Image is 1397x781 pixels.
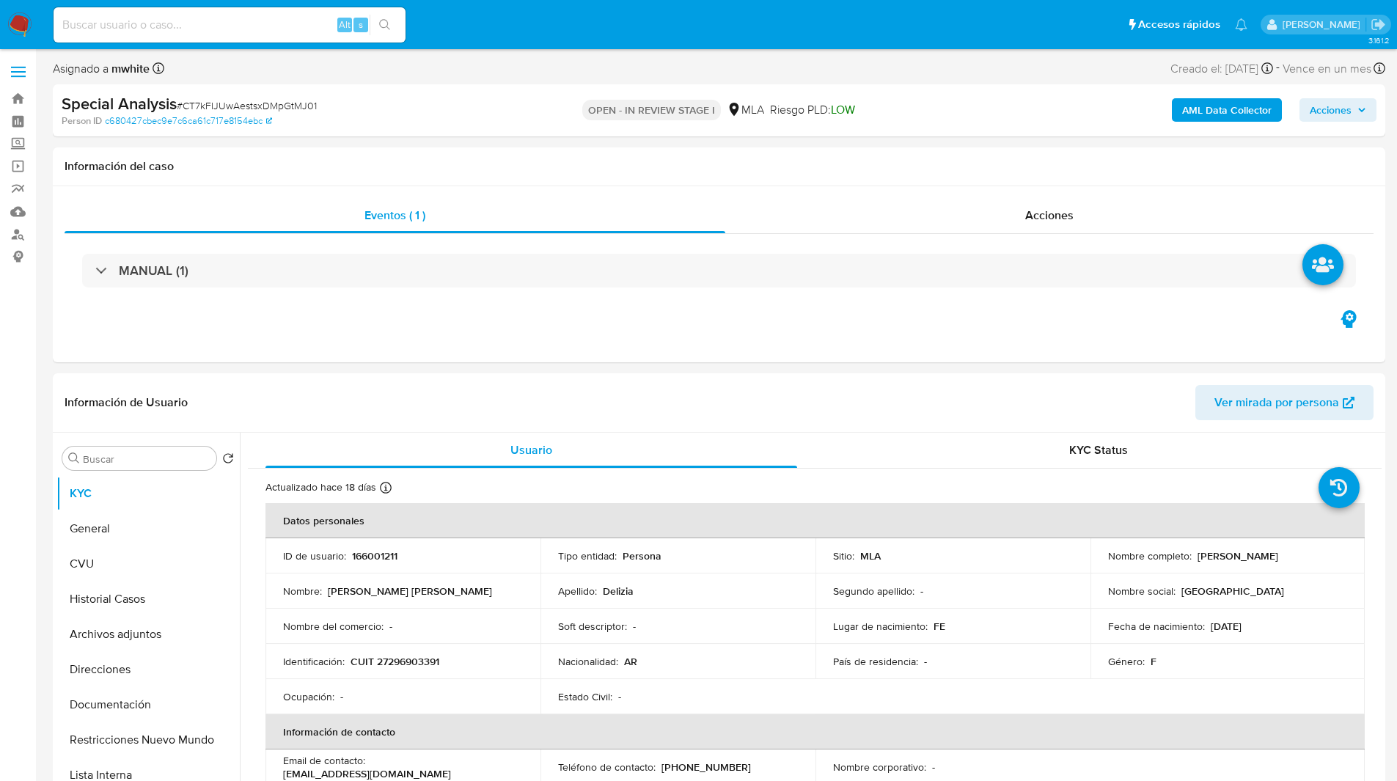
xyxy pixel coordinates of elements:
[283,690,334,703] p: Ocupación :
[770,102,855,118] span: Riesgo PLD:
[56,617,240,652] button: Archivos adjuntos
[920,584,923,598] p: -
[833,584,914,598] p: Segundo apellido :
[351,655,439,668] p: CUIT 27296903391
[105,114,272,128] a: c680427cbec9e7c6ca61c717e8154ebc
[1276,59,1280,78] span: -
[661,760,751,774] p: [PHONE_NUMBER]
[934,620,945,633] p: FE
[1108,549,1192,562] p: Nombre completo :
[924,655,927,668] p: -
[932,760,935,774] p: -
[119,263,188,279] h3: MANUAL (1)
[364,207,425,224] span: Eventos ( 1 )
[727,102,764,118] div: MLA
[624,655,637,668] p: AR
[1172,98,1282,122] button: AML Data Collector
[633,620,636,633] p: -
[1025,207,1074,224] span: Acciones
[56,582,240,617] button: Historial Casos
[65,395,188,410] h1: Información de Usuario
[558,584,597,598] p: Apellido :
[359,18,363,32] span: s
[62,92,177,115] b: Special Analysis
[265,714,1365,749] th: Información de contacto
[618,690,621,703] p: -
[56,722,240,758] button: Restricciones Nuevo Mundo
[1181,584,1284,598] p: [GEOGRAPHIC_DATA]
[222,452,234,469] button: Volver al orden por defecto
[370,15,400,35] button: search-icon
[56,511,240,546] button: General
[1108,584,1176,598] p: Nombre social :
[56,652,240,687] button: Direcciones
[833,620,928,633] p: Lugar de nacimiento :
[1299,98,1376,122] button: Acciones
[340,690,343,703] p: -
[389,620,392,633] p: -
[1170,59,1273,78] div: Creado el: [DATE]
[328,584,492,598] p: [PERSON_NAME] [PERSON_NAME]
[1069,441,1128,458] span: KYC Status
[283,549,346,562] p: ID de usuario :
[833,655,918,668] p: País de residencia :
[283,620,384,633] p: Nombre del comercio :
[1283,18,1365,32] p: matiasagustin.white@mercadolibre.com
[283,754,365,767] p: Email de contacto :
[623,549,661,562] p: Persona
[1108,655,1145,668] p: Género :
[352,549,397,562] p: 166001211
[265,480,376,494] p: Actualizado hace 18 días
[1310,98,1352,122] span: Acciones
[339,18,351,32] span: Alt
[283,767,451,780] p: [EMAIL_ADDRESS][DOMAIN_NAME]
[283,655,345,668] p: Identificación :
[82,254,1356,287] div: MANUAL (1)
[1138,17,1220,32] span: Accesos rápidos
[1211,620,1242,633] p: [DATE]
[54,15,406,34] input: Buscar usuario o caso...
[1151,655,1156,668] p: F
[510,441,552,458] span: Usuario
[56,546,240,582] button: CVU
[582,100,721,120] p: OPEN - IN REVIEW STAGE I
[1182,98,1272,122] b: AML Data Collector
[56,687,240,722] button: Documentación
[558,620,627,633] p: Soft descriptor :
[68,452,80,464] button: Buscar
[53,61,150,77] span: Asignado a
[62,114,102,128] b: Person ID
[558,655,618,668] p: Nacionalidad :
[83,452,210,466] input: Buscar
[1371,17,1386,32] a: Salir
[1214,385,1339,420] span: Ver mirada por persona
[177,98,317,113] span: # CT7kFIJUwAestsxDMpGtMJ01
[831,101,855,118] span: LOW
[283,584,322,598] p: Nombre :
[558,549,617,562] p: Tipo entidad :
[860,549,881,562] p: MLA
[1195,385,1374,420] button: Ver mirada por persona
[56,476,240,511] button: KYC
[1235,18,1247,31] a: Notificaciones
[1283,61,1371,77] span: Vence en un mes
[265,503,1365,538] th: Datos personales
[558,690,612,703] p: Estado Civil :
[1108,620,1205,633] p: Fecha de nacimiento :
[558,760,656,774] p: Teléfono de contacto :
[65,159,1374,174] h1: Información del caso
[833,549,854,562] p: Sitio :
[603,584,634,598] p: Delizia
[1198,549,1278,562] p: [PERSON_NAME]
[109,60,150,77] b: mwhite
[833,760,926,774] p: Nombre corporativo :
